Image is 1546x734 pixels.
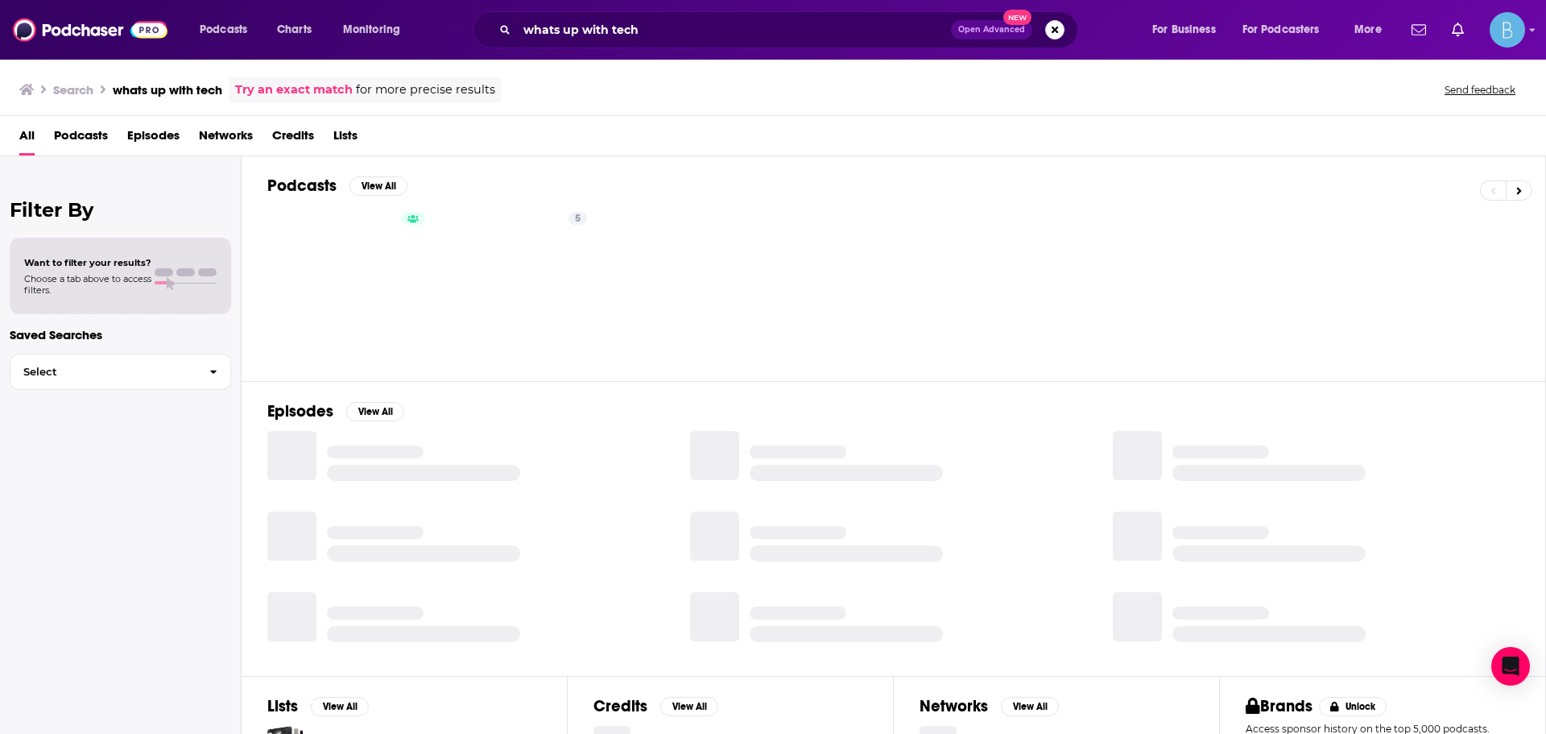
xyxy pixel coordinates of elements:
a: Podcasts [54,122,108,156]
h2: Episodes [267,401,333,421]
a: Lists [333,122,358,156]
span: Want to filter your results? [24,257,151,268]
span: Open Advanced [958,26,1025,34]
a: Show notifications dropdown [1405,16,1432,44]
span: 5 [575,211,581,227]
button: Select [10,354,231,390]
a: ListsView All [267,696,369,716]
button: open menu [1343,17,1402,43]
h3: Search [53,82,93,97]
button: open menu [1141,17,1236,43]
button: Show profile menu [1490,12,1525,48]
h2: Brands [1246,696,1312,716]
img: User Profile [1490,12,1525,48]
a: EpisodesView All [267,401,404,421]
span: Logged in as BLASTmedia [1490,12,1525,48]
span: New [1003,10,1032,25]
span: Charts [277,19,312,41]
h2: Filter By [10,198,231,222]
a: Networks [199,122,253,156]
span: For Business [1152,19,1216,41]
a: PodcastsView All [267,176,407,196]
a: All [19,122,35,156]
button: Send feedback [1440,83,1520,97]
input: Search podcasts, credits, & more... [517,17,951,43]
button: open menu [332,17,421,43]
button: View All [349,176,407,196]
button: View All [660,697,718,716]
p: Saved Searches [10,327,231,342]
a: Try an exact match [235,81,353,99]
button: View All [346,402,404,421]
a: Show notifications dropdown [1445,16,1470,44]
h2: Podcasts [267,176,337,196]
button: View All [311,697,369,716]
a: Credits [272,122,314,156]
button: Unlock [1319,697,1387,716]
span: Podcasts [200,19,247,41]
a: 5 [568,212,587,225]
a: Episodes [127,122,180,156]
a: CreditsView All [593,696,718,716]
span: More [1354,19,1382,41]
button: open menu [188,17,268,43]
h2: Credits [593,696,647,716]
h3: whats up with tech [113,82,222,97]
span: Choose a tab above to access filters. [24,273,151,296]
h2: Lists [267,696,298,716]
div: Search podcasts, credits, & more... [488,11,1093,48]
a: NetworksView All [920,696,1059,716]
img: Podchaser - Follow, Share and Rate Podcasts [13,15,167,45]
button: View All [1001,697,1059,716]
span: for more precise results [356,81,495,99]
span: Monitoring [343,19,400,41]
span: Select [10,367,196,377]
a: 5 [438,205,594,362]
h2: Networks [920,696,988,716]
span: For Podcasters [1242,19,1320,41]
button: open menu [1232,17,1343,43]
div: Open Intercom Messenger [1491,647,1530,686]
a: Charts [267,17,321,43]
button: Open AdvancedNew [951,20,1032,39]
